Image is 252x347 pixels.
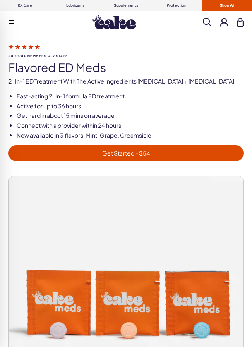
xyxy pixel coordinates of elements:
[17,112,244,120] li: Get hard in about 15 mins on average
[8,145,244,161] a: Get Started - $54
[17,132,244,140] li: Now available in 3 flavors: Mint, Grape, Creamsicle
[8,43,244,58] a: 20,000+ members, 4.9 stars
[8,77,244,86] p: 2-in-1 ED treatment with the active ingredients [MEDICAL_DATA] + [MEDICAL_DATA]
[8,54,244,58] span: 20,000+ members, 4.9 stars
[92,15,136,29] img: Hello Cake
[8,61,244,74] h1: Flavored ED Meds
[17,102,244,110] li: Active for up to 36 hours
[17,92,244,101] li: Fast-acting 2-in-1 formula ED treatment
[13,148,239,158] span: Get Started - $54
[17,122,244,130] li: Connect with a provider within 24 hours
